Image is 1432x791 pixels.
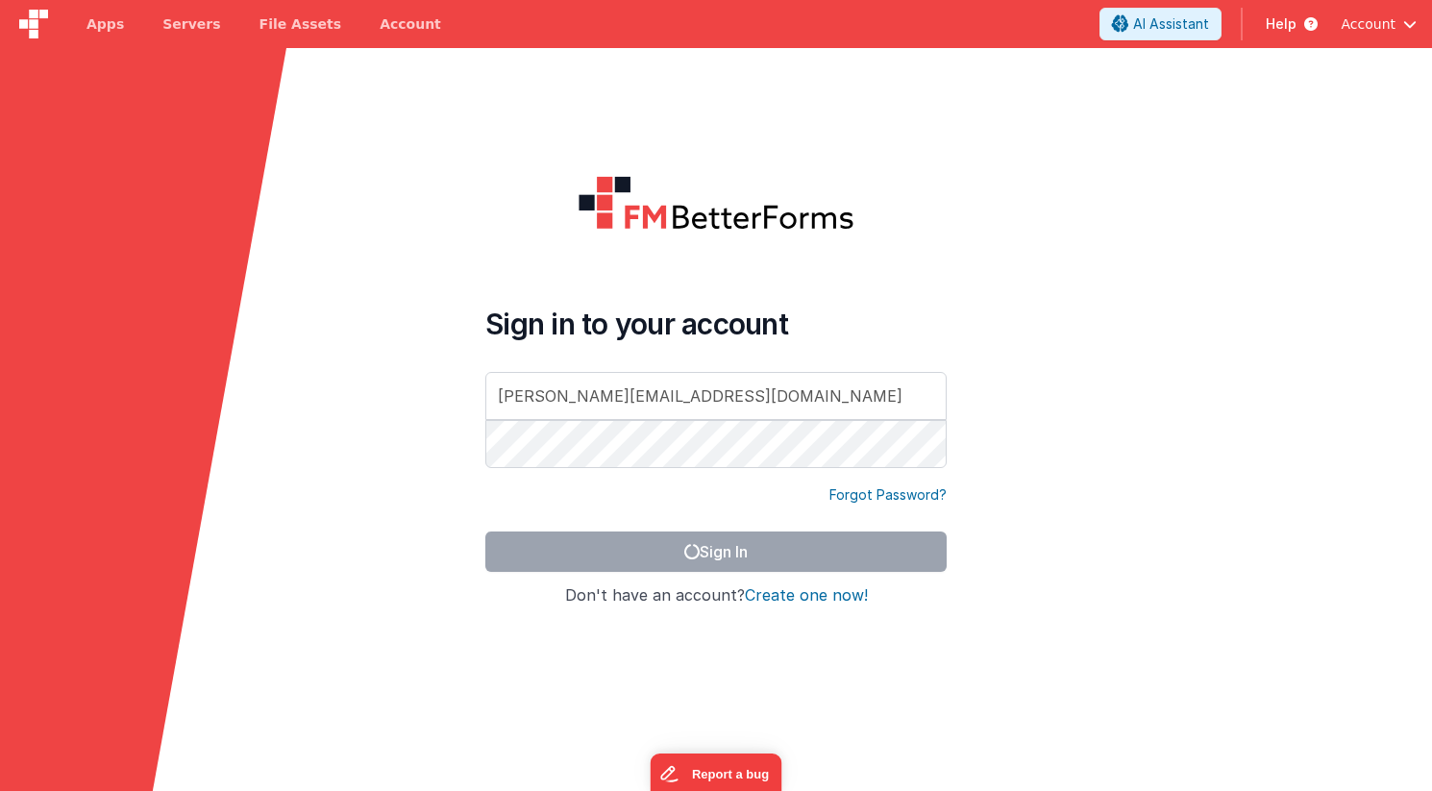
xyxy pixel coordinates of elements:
[829,485,947,505] a: Forgot Password?
[1099,8,1222,40] button: AI Assistant
[1133,14,1209,34] span: AI Assistant
[86,14,124,34] span: Apps
[745,587,868,605] button: Create one now!
[485,587,947,605] h4: Don't have an account?
[162,14,220,34] span: Servers
[259,14,342,34] span: File Assets
[1341,14,1395,34] span: Account
[485,307,947,341] h4: Sign in to your account
[485,372,947,420] input: Email Address
[1266,14,1296,34] span: Help
[485,531,947,572] button: Sign In
[1341,14,1417,34] button: Account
